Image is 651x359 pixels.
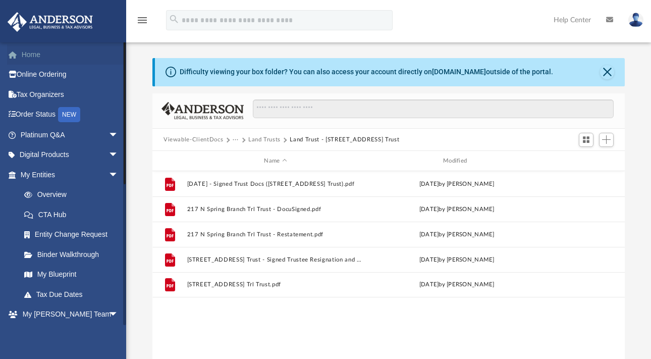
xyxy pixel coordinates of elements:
[14,185,134,205] a: Overview
[368,205,546,214] div: [DATE] by [PERSON_NAME]
[290,135,399,144] button: Land Trust - [STREET_ADDRESS] Trust
[7,44,134,65] a: Home
[550,157,620,166] div: id
[187,282,364,288] button: [STREET_ADDRESS] Trl Trust.pdf
[368,280,546,289] div: [DATE] by [PERSON_NAME]
[108,165,129,185] span: arrow_drop_down
[579,133,594,147] button: Switch to Grid View
[628,13,643,27] img: User Pic
[599,133,614,147] button: Add
[108,304,129,325] span: arrow_drop_down
[7,304,129,325] a: My [PERSON_NAME] Teamarrow_drop_down
[368,230,546,239] div: [DATE] by [PERSON_NAME]
[7,125,134,145] a: Platinum Q&Aarrow_drop_down
[187,206,364,213] button: 217 N Spring Branch Trl Trust - DocuSigned.pdf
[180,67,553,77] div: Difficulty viewing your box folder? You can also access your account directly on outside of the p...
[368,157,545,166] div: Modified
[14,265,129,285] a: My Blueprint
[368,180,546,189] div: [DATE] by [PERSON_NAME]
[187,257,364,263] button: [STREET_ADDRESS] Trust - Signed Trustee Resignation and Acceptance Letter.pdf
[14,324,124,356] a: My [PERSON_NAME] Team
[7,105,134,125] a: Order StatusNEW
[368,255,546,265] div: by [PERSON_NAME]
[169,14,180,25] i: search
[187,181,364,187] button: [DATE] - Signed Trust Docs ([STREET_ADDRESS] Trust).pdf
[14,225,134,245] a: Entity Change Request
[136,19,148,26] a: menu
[14,204,134,225] a: CTA Hub
[108,145,129,166] span: arrow_drop_down
[187,231,364,238] button: 217 N Spring Branch Trl Trust - Restatement.pdf
[187,157,364,166] div: Name
[14,244,134,265] a: Binder Walkthrough
[7,65,134,85] a: Online Ordering
[233,135,239,144] button: ···
[108,125,129,145] span: arrow_drop_down
[7,145,134,165] a: Digital Productsarrow_drop_down
[14,284,134,304] a: Tax Due Dates
[7,84,134,105] a: Tax Organizers
[157,157,182,166] div: id
[248,135,281,144] button: Land Trusts
[600,65,614,79] button: Close
[432,68,486,76] a: [DOMAIN_NAME]
[58,107,80,122] div: NEW
[7,165,134,185] a: My Entitiesarrow_drop_down
[136,14,148,26] i: menu
[253,99,614,119] input: Search files and folders
[419,257,439,263] span: [DATE]
[5,12,96,32] img: Anderson Advisors Platinum Portal
[164,135,223,144] button: Viewable-ClientDocs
